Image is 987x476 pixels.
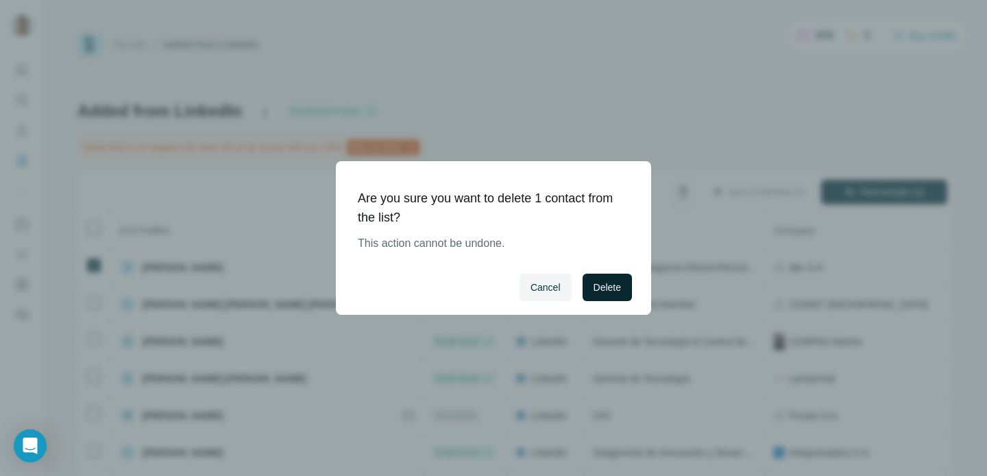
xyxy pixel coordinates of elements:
[594,281,621,294] span: Delete
[358,235,618,252] p: This action cannot be undone.
[358,189,618,227] h1: Are you sure you want to delete 1 contact from the list?
[583,274,632,301] button: Delete
[531,281,561,294] span: Cancel
[520,274,572,301] button: Cancel
[14,429,47,462] div: Open Intercom Messenger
